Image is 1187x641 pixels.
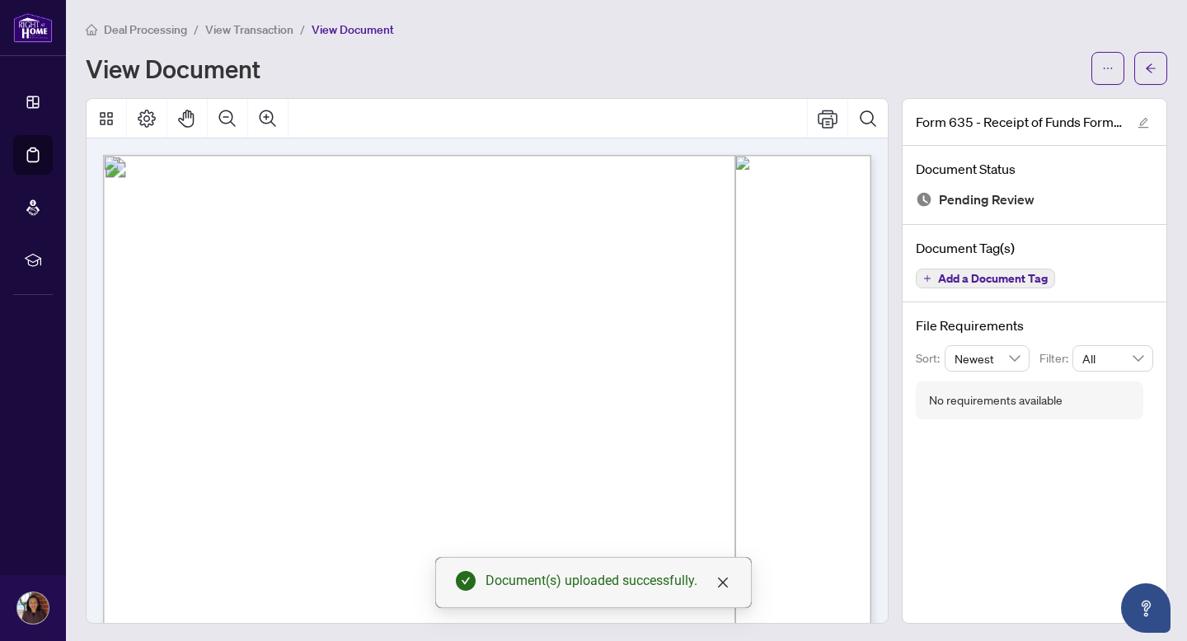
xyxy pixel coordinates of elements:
span: plus [923,274,931,283]
span: Add a Document Tag [938,273,1048,284]
span: Pending Review [939,189,1035,211]
span: Form 635 - Receipt of Funds Form.pdf [916,112,1122,132]
span: Newest [955,346,1020,371]
p: Sort: [916,349,945,367]
span: All [1082,346,1143,371]
span: home [86,24,97,35]
a: Close [714,573,732,592]
span: check-circle [456,571,476,591]
h4: Document Status [916,159,1153,179]
p: Filter: [1039,349,1072,367]
span: View Document [312,22,394,37]
button: Open asap [1121,583,1171,633]
span: View Transaction [205,22,293,37]
button: Add a Document Tag [916,269,1055,288]
li: / [300,20,305,39]
img: logo [13,12,53,43]
span: Deal Processing [104,22,187,37]
h4: File Requirements [916,316,1153,335]
span: arrow-left [1145,63,1157,74]
div: No requirements available [929,391,1063,409]
h1: View Document [86,55,260,82]
img: Profile Icon [17,592,49,624]
span: close [716,576,730,589]
span: ellipsis [1102,63,1114,74]
li: / [194,20,199,39]
span: edit [1138,117,1149,129]
div: Document(s) uploaded successfully. [486,571,731,591]
img: Document Status [916,191,932,208]
h4: Document Tag(s) [916,238,1153,258]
